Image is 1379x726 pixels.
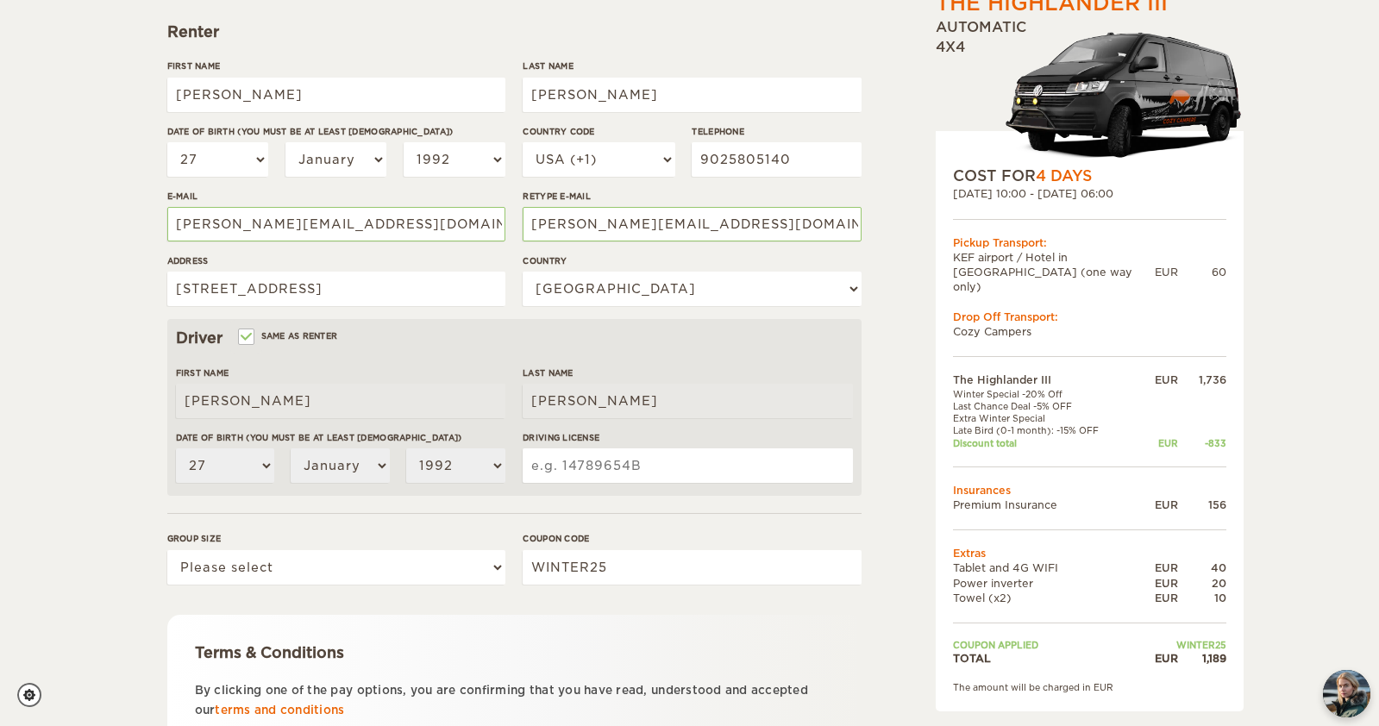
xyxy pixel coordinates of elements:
[1178,437,1226,449] div: -833
[953,651,1137,666] td: TOTAL
[523,366,852,379] label: Last Name
[523,431,852,444] label: Driving License
[1178,560,1226,575] div: 40
[523,78,861,112] input: e.g. Smith
[1136,591,1177,605] div: EUR
[176,366,505,379] label: First Name
[1323,670,1370,717] button: chat-button
[953,310,1226,324] div: Drop Off Transport:
[1323,670,1370,717] img: Freyja at Cozy Campers
[953,483,1226,498] td: Insurances
[953,400,1137,412] td: Last Chance Deal -5% OFF
[953,681,1226,693] div: The amount will be charged in EUR
[167,125,505,138] label: Date of birth (You must be at least [DEMOGRAPHIC_DATA])
[523,59,861,72] label: Last Name
[167,22,862,42] div: Renter
[167,254,505,267] label: Address
[240,328,338,344] label: Same as renter
[17,683,53,707] a: Cookie settings
[1136,651,1177,666] div: EUR
[953,498,1137,512] td: Premium Insurance
[167,207,505,241] input: e.g. example@example.com
[176,384,505,418] input: e.g. William
[1178,651,1226,666] div: 1,189
[1036,167,1092,185] span: 4 Days
[953,324,1226,339] td: Cozy Campers
[176,431,505,444] label: Date of birth (You must be at least [DEMOGRAPHIC_DATA])
[1155,265,1178,279] div: EUR
[195,642,834,663] div: Terms & Conditions
[1178,265,1226,279] div: 60
[167,78,505,112] input: e.g. William
[1178,372,1226,387] div: 1,736
[523,207,861,241] input: e.g. example@example.com
[167,272,505,306] input: e.g. Street, City, Zip Code
[953,546,1226,560] td: Extras
[692,125,861,138] label: Telephone
[953,250,1155,294] td: KEF airport / Hotel in [GEOGRAPHIC_DATA] (one way only)
[953,235,1226,250] div: Pickup Transport:
[1136,372,1177,387] div: EUR
[1136,560,1177,575] div: EUR
[167,59,505,72] label: First Name
[523,190,861,203] label: Retype E-mail
[692,142,861,177] input: e.g. 1 234 567 890
[167,190,505,203] label: E-mail
[953,576,1137,591] td: Power inverter
[240,333,251,344] input: Same as renter
[953,639,1137,651] td: Coupon applied
[215,704,344,717] a: terms and conditions
[1136,576,1177,591] div: EUR
[1178,576,1226,591] div: 20
[953,591,1137,605] td: Towel (x2)
[523,125,674,138] label: Country Code
[1136,437,1177,449] div: EUR
[523,448,852,483] input: e.g. 14789654B
[176,328,853,348] div: Driver
[1136,639,1225,651] td: WINTER25
[953,372,1137,387] td: The Highlander III
[953,412,1137,424] td: Extra Winter Special
[953,437,1137,449] td: Discount total
[1178,498,1226,512] div: 156
[953,424,1137,436] td: Late Bird (0-1 month): -15% OFF
[523,254,861,267] label: Country
[953,560,1137,575] td: Tablet and 4G WIFI
[936,18,1244,166] div: Automatic 4x4
[1136,498,1177,512] div: EUR
[953,166,1226,186] div: COST FOR
[195,680,834,721] p: By clicking one of the pay options, you are confirming that you have read, understood and accepte...
[1178,591,1226,605] div: 10
[953,186,1226,201] div: [DATE] 10:00 - [DATE] 06:00
[1005,23,1244,166] img: stor-langur-4.png
[523,532,861,545] label: Coupon code
[523,384,852,418] input: e.g. Smith
[953,388,1137,400] td: Winter Special -20% Off
[167,532,505,545] label: Group size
